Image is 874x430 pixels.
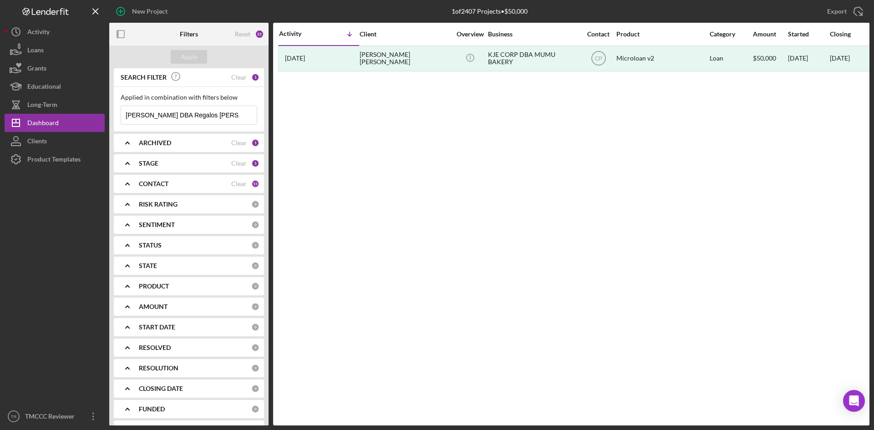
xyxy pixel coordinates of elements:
div: Overview [453,30,487,38]
div: New Project [132,2,168,20]
b: RESOLUTION [139,364,178,372]
button: Clients [5,132,105,150]
div: 0 [251,344,259,352]
b: SEARCH FILTER [121,74,167,81]
div: 1 [251,139,259,147]
div: Activity [279,30,319,37]
div: Reset [235,30,250,38]
div: 0 [251,323,259,331]
b: FUNDED [139,405,165,413]
div: [PERSON_NAME] [PERSON_NAME] [360,46,451,71]
div: 0 [251,384,259,393]
button: Product Templates [5,150,105,168]
button: Long-Term [5,96,105,114]
div: Clients [27,132,47,152]
div: KJE CORP DBA MUMU BAKERY [488,46,579,71]
button: Loans [5,41,105,59]
div: Grants [27,59,46,80]
div: Educational [27,77,61,98]
b: START DATE [139,324,175,331]
div: $50,000 [753,46,787,71]
div: [DATE] [830,55,850,62]
text: CP [595,56,602,62]
div: Dashboard [27,114,59,134]
div: Export [827,2,847,20]
div: Clear [231,74,247,81]
div: Category [710,30,752,38]
button: New Project [109,2,177,20]
div: 15 [251,180,259,188]
b: STAGE [139,160,158,167]
text: TR [11,414,17,419]
b: AMOUNT [139,303,168,310]
div: Microloan v2 [616,46,707,71]
b: Filters [180,30,198,38]
div: Open Intercom Messenger [843,390,865,412]
button: Educational [5,77,105,96]
div: Amount [753,30,787,38]
div: Applied in combination with filters below [121,94,257,101]
b: ARCHIVED [139,139,171,147]
div: Client [360,30,451,38]
div: 5 [251,159,259,167]
div: 0 [251,200,259,208]
div: [DATE] [788,46,829,71]
div: Apply [181,50,198,64]
div: 0 [251,241,259,249]
div: Loan [710,46,752,71]
div: Loans [27,41,44,61]
button: Dashboard [5,114,105,132]
div: TMCCC Reviewer [23,407,82,428]
b: RESOLVED [139,344,171,351]
button: TRTMCCC Reviewer [5,407,105,425]
button: Activity [5,23,105,41]
button: Apply [171,50,207,64]
button: Export [818,2,869,20]
div: Long-Term [27,96,57,116]
div: Activity [27,23,50,43]
b: STATUS [139,242,162,249]
b: PRODUCT [139,283,169,290]
div: 1 [251,73,259,81]
div: 0 [251,405,259,413]
div: 22 [255,30,264,39]
time: 2025-01-24 23:30 [285,55,305,62]
div: Clear [231,180,247,187]
div: Contact [581,30,615,38]
div: 0 [251,221,259,229]
b: RISK RATING [139,201,178,208]
b: CLOSING DATE [139,385,183,392]
div: Product [616,30,707,38]
button: Grants [5,59,105,77]
div: 0 [251,303,259,311]
div: Started [788,30,829,38]
b: STATE [139,262,157,269]
div: 0 [251,364,259,372]
b: CONTACT [139,180,168,187]
div: 0 [251,262,259,270]
b: SENTIMENT [139,221,175,228]
div: Clear [231,160,247,167]
div: Business [488,30,579,38]
div: Product Templates [27,150,81,171]
div: Clear [231,139,247,147]
div: 1 of 2407 Projects • $50,000 [452,8,528,15]
div: 0 [251,282,259,290]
